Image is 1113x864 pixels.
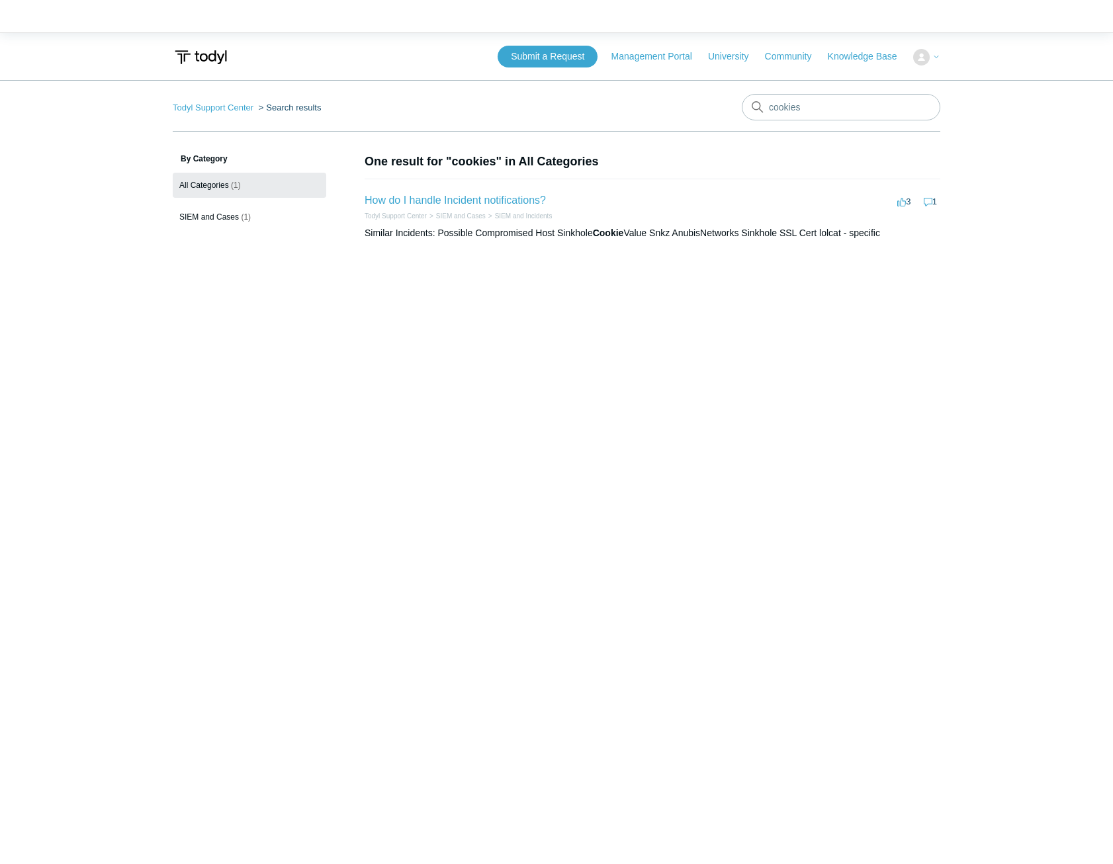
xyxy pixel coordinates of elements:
[495,212,553,220] a: SIEM and Incidents
[742,94,940,120] input: Search
[173,103,256,112] li: Todyl Support Center
[365,153,940,171] h1: One result for "cookies" in All Categories
[365,211,427,221] li: Todyl Support Center
[427,211,486,221] li: SIEM and Cases
[231,181,241,190] span: (1)
[173,153,326,165] h3: By Category
[924,196,937,206] span: 1
[173,45,229,69] img: Todyl Support Center Help Center home page
[498,46,598,67] a: Submit a Request
[256,103,322,112] li: Search results
[365,212,427,220] a: Todyl Support Center
[179,181,229,190] span: All Categories
[365,194,546,206] a: How do I handle Incident notifications?
[765,50,825,64] a: Community
[593,228,624,238] em: Cookie
[173,204,326,230] a: SIEM and Cases (1)
[486,211,553,221] li: SIEM and Incidents
[611,50,705,64] a: Management Portal
[897,196,911,206] span: 3
[436,212,486,220] a: SIEM and Cases
[173,103,253,112] a: Todyl Support Center
[241,212,251,222] span: (1)
[828,50,911,64] a: Knowledge Base
[365,226,940,240] div: Similar Incidents: Possible Compromised Host Sinkhole Value Snkz AnubisNetworks Sinkhole SSL Cert...
[708,50,762,64] a: University
[173,173,326,198] a: All Categories (1)
[179,212,239,222] span: SIEM and Cases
